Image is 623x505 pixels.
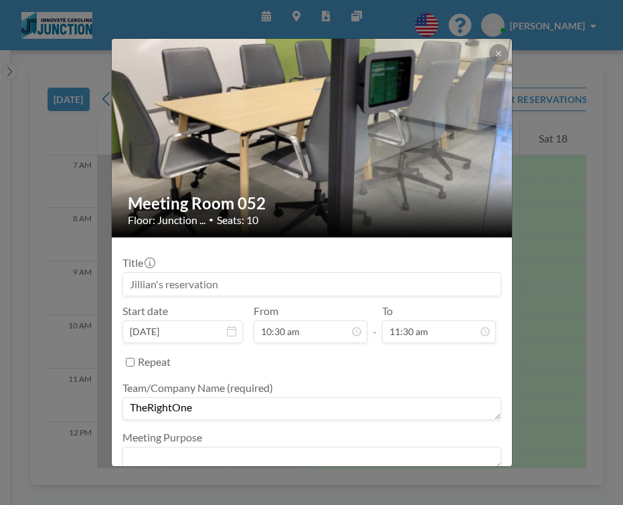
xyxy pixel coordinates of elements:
[112,37,513,239] img: 537.jpg
[254,304,278,318] label: From
[122,304,168,318] label: Start date
[122,381,273,395] label: Team/Company Name (required)
[122,256,154,270] label: Title
[122,431,202,444] label: Meeting Purpose
[128,193,497,213] h2: Meeting Room 052
[138,355,171,369] label: Repeat
[128,213,205,227] span: Floor: Junction ...
[209,215,213,225] span: •
[123,273,501,296] input: Jillian's reservation
[382,304,393,318] label: To
[373,309,377,338] span: -
[217,213,258,227] span: Seats: 10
